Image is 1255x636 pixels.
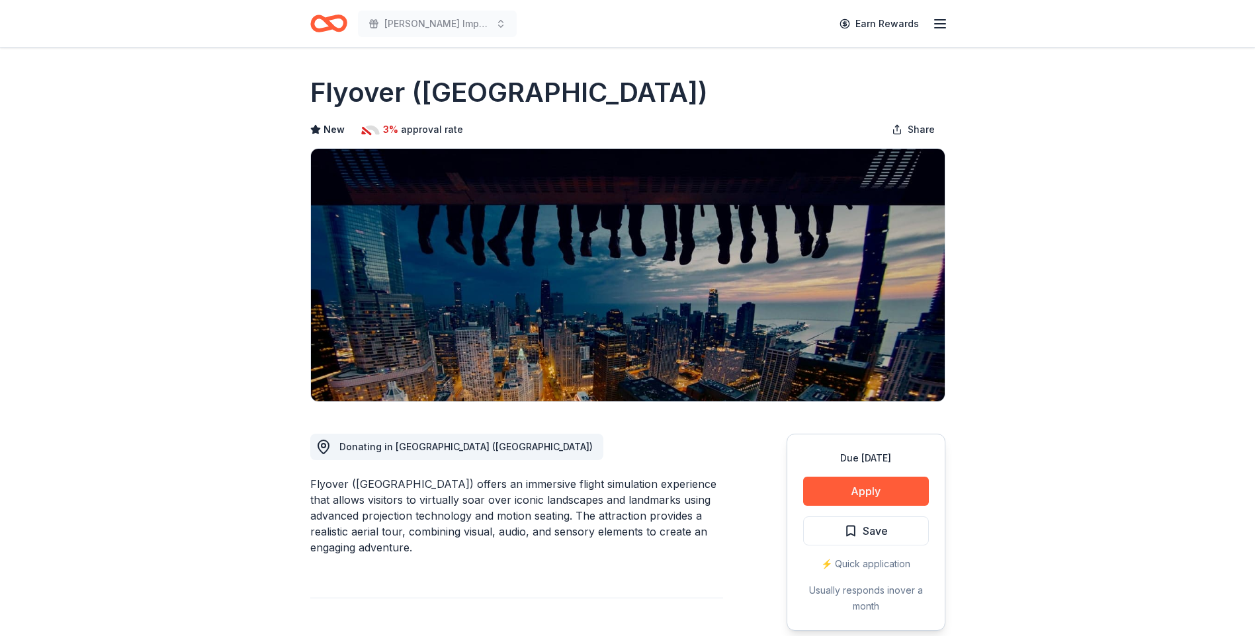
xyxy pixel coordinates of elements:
span: [PERSON_NAME] Impact Fall Gala [384,16,490,32]
div: Flyover ([GEOGRAPHIC_DATA]) offers an immersive flight simulation experience that allows visitors... [310,476,723,555]
div: Usually responds in over a month [803,582,929,614]
span: Share [908,122,935,138]
img: Image for Flyover (Chicago) [311,149,945,401]
button: [PERSON_NAME] Impact Fall Gala [358,11,517,37]
span: Save [863,522,888,539]
button: Apply [803,477,929,506]
button: Share [881,116,945,143]
a: Home [310,8,347,39]
span: New [324,122,345,138]
button: Save [803,516,929,545]
span: approval rate [401,122,463,138]
div: ⚡️ Quick application [803,556,929,572]
h1: Flyover ([GEOGRAPHIC_DATA]) [310,74,708,111]
span: Donating in [GEOGRAPHIC_DATA] ([GEOGRAPHIC_DATA]) [339,441,593,452]
a: Earn Rewards [832,12,927,36]
div: Due [DATE] [803,450,929,466]
span: 3% [383,122,398,138]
